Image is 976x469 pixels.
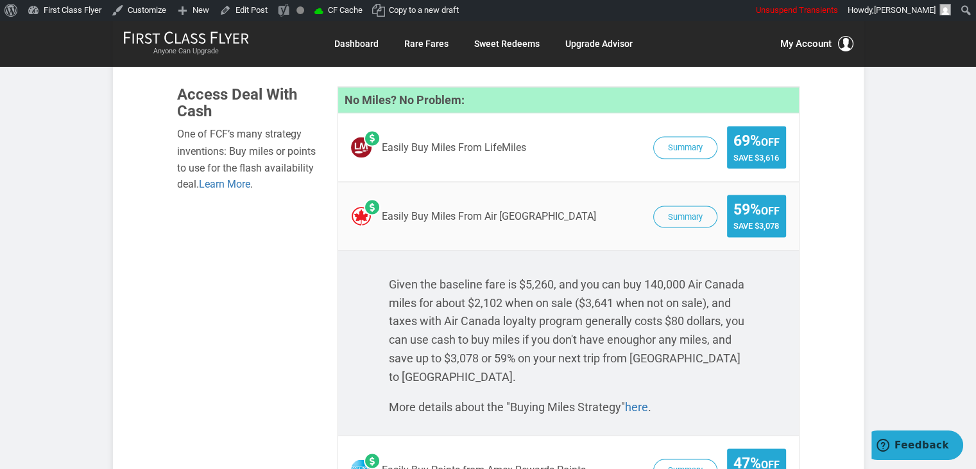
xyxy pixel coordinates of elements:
[625,400,648,413] a: here
[382,141,526,153] span: Easily Buy Miles From LifeMiles
[199,177,250,190] a: Learn More
[733,201,780,217] span: 59%
[123,31,249,44] img: First Class Flyer
[338,87,799,114] h4: No Miles? No Problem:
[874,5,936,15] span: [PERSON_NAME]
[871,430,963,463] iframe: Opens a widget where you can find more information
[123,47,249,56] small: Anyone Can Upgrade
[780,36,832,51] span: My Account
[761,204,780,217] small: Off
[565,32,633,55] a: Upgrade Advisor
[761,136,780,148] small: Off
[123,31,249,57] a: First Class FlyerAnyone Can Upgrade
[733,152,780,162] span: Save $3,616
[404,32,449,55] a: Rare Fares
[382,210,596,222] span: Easily Buy Miles From Air [GEOGRAPHIC_DATA]
[780,36,853,51] button: My Account
[756,5,838,15] span: Unsuspend Transients
[474,32,540,55] a: Sweet Redeems
[733,132,780,148] span: 69%
[334,32,379,55] a: Dashboard
[389,275,748,386] p: Given the baseline fare is $5,260, and you can buy 140,000 Air Canada miles for about $2,102 when...
[177,126,318,191] div: One of FCF’s many strategy inventions: Buy miles or points to use for the flash availability deal. .
[389,398,748,416] p: More details about the "Buying Miles Strategy" .
[653,206,717,228] button: Summary
[646,332,707,346] span: or any miles
[653,136,717,159] button: Summary
[733,220,780,230] span: Save $3,078
[177,86,318,120] h3: Access Deal With Cash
